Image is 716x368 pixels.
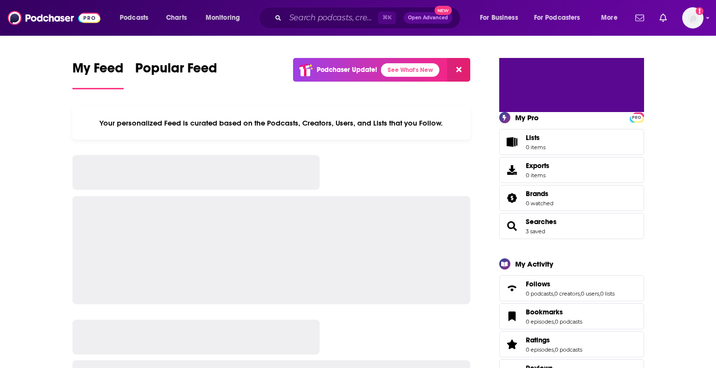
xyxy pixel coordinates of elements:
[526,133,546,142] span: Lists
[503,163,522,177] span: Exports
[601,11,618,25] span: More
[285,10,378,26] input: Search podcasts, credits, & more...
[113,10,161,26] button: open menu
[631,113,643,120] a: PRO
[503,310,522,323] a: Bookmarks
[526,336,582,344] a: Ratings
[503,191,522,205] a: Brands
[696,7,703,15] svg: Add a profile image
[534,11,580,25] span: For Podcasters
[381,63,439,77] a: See What's New
[408,15,448,20] span: Open Advanced
[499,275,644,301] span: Follows
[554,346,555,353] span: ,
[317,66,377,74] p: Podchaser Update!
[526,336,550,344] span: Ratings
[160,10,193,26] a: Charts
[553,290,554,297] span: ,
[526,161,549,170] span: Exports
[499,185,644,211] span: Brands
[526,172,549,179] span: 0 items
[503,282,522,295] a: Follows
[499,129,644,155] a: Lists
[682,7,703,28] img: User Profile
[499,303,644,329] span: Bookmarks
[515,259,553,269] div: My Activity
[528,10,594,26] button: open menu
[526,318,554,325] a: 0 episodes
[594,10,630,26] button: open menu
[120,11,148,25] span: Podcasts
[526,189,553,198] a: Brands
[526,228,545,235] a: 3 saved
[404,12,452,24] button: Open AdvancedNew
[526,290,553,297] a: 0 podcasts
[503,219,522,233] a: Searches
[526,133,540,142] span: Lists
[499,213,644,239] span: Searches
[499,331,644,357] span: Ratings
[526,189,548,198] span: Brands
[526,217,557,226] a: Searches
[378,12,396,24] span: ⌘ K
[600,290,615,297] a: 0 lists
[499,157,644,183] a: Exports
[268,7,470,29] div: Search podcasts, credits, & more...
[599,290,600,297] span: ,
[554,290,580,297] a: 0 creators
[72,107,471,140] div: Your personalized Feed is curated based on the Podcasts, Creators, Users, and Lists that you Follow.
[526,280,615,288] a: Follows
[480,11,518,25] span: For Business
[526,280,550,288] span: Follows
[682,7,703,28] button: Show profile menu
[8,9,100,27] img: Podchaser - Follow, Share and Rate Podcasts
[555,318,582,325] a: 0 podcasts
[515,113,539,122] div: My Pro
[199,10,253,26] button: open menu
[503,135,522,149] span: Lists
[581,290,599,297] a: 0 users
[656,10,671,26] a: Show notifications dropdown
[632,10,648,26] a: Show notifications dropdown
[526,144,546,151] span: 0 items
[631,114,643,121] span: PRO
[166,11,187,25] span: Charts
[526,308,563,316] span: Bookmarks
[473,10,530,26] button: open menu
[206,11,240,25] span: Monitoring
[526,200,553,207] a: 0 watched
[554,318,555,325] span: ,
[135,60,217,82] span: Popular Feed
[682,7,703,28] span: Logged in as thomaskoenig
[526,308,582,316] a: Bookmarks
[555,346,582,353] a: 0 podcasts
[72,60,124,89] a: My Feed
[135,60,217,89] a: Popular Feed
[503,338,522,351] a: Ratings
[435,6,452,15] span: New
[72,60,124,82] span: My Feed
[526,346,554,353] a: 0 episodes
